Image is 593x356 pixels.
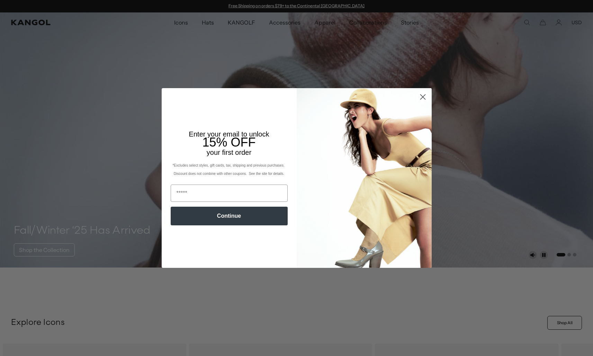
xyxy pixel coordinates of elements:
[172,163,285,176] span: *Excludes select styles, gift cards, tax, shipping and previous purchases. Discount does not comb...
[202,135,255,149] span: 15% OFF
[189,130,269,138] span: Enter your email to unlock
[297,88,432,268] img: 93be19ad-e773-4382-80b9-c9d740c9197f.jpeg
[171,207,288,225] button: Continue
[207,149,251,156] span: your first order
[171,185,288,202] input: Email
[417,91,429,103] button: Close dialog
